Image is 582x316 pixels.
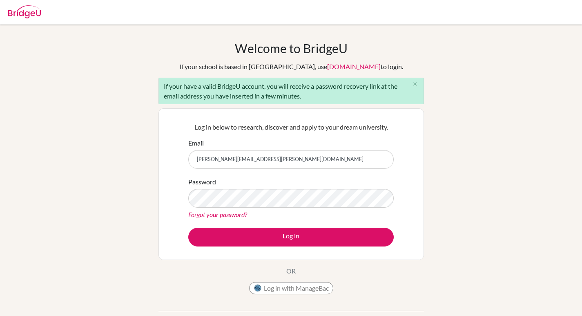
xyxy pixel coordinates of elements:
[158,78,424,104] div: If your have a valid BridgeU account, you will receive a password recovery link at the email addr...
[188,177,216,187] label: Password
[188,211,247,218] a: Forgot your password?
[327,63,381,70] a: [DOMAIN_NAME]
[412,81,418,87] i: close
[235,41,348,56] h1: Welcome to BridgeU
[188,228,394,247] button: Log in
[249,282,333,294] button: Log in with ManageBac
[407,78,424,90] button: Close
[8,5,41,18] img: Bridge-U
[188,138,204,148] label: Email
[188,122,394,132] p: Log in below to research, discover and apply to your dream university.
[179,62,403,72] div: If your school is based in [GEOGRAPHIC_DATA], use to login.
[286,266,296,276] p: OR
